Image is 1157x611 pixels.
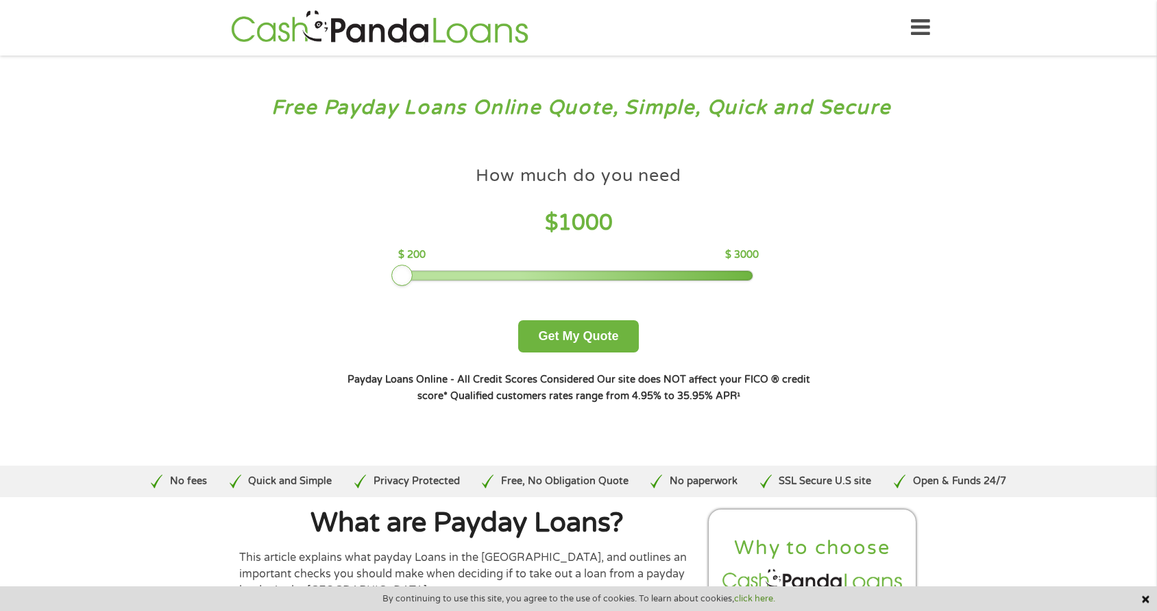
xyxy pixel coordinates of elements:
[398,209,758,237] h4: $
[725,248,759,263] p: $ 3000
[239,510,694,537] h1: What are Payday Loans?
[417,374,810,402] strong: Our site does NOT affect your FICO ® credit score*
[227,8,533,47] img: GetLoanNow Logo
[450,390,740,402] strong: Qualified customers rates range from 4.95% to 35.95% APR¹
[382,594,775,603] span: By continuing to use this site, you agree to the use of cookies. To learn about cookies,
[398,248,426,263] p: $ 200
[734,593,775,604] a: click here.
[248,474,332,489] p: Quick and Simple
[913,474,1006,489] p: Open & Funds 24/7
[374,474,460,489] p: Privacy Protected
[501,474,629,489] p: Free, No Obligation Quote
[558,210,613,236] span: 1000
[518,320,638,352] button: Get My Quote
[40,95,1118,121] h3: Free Payday Loans Online Quote, Simple, Quick and Secure
[670,474,738,489] p: No paperwork
[348,374,594,385] strong: Payday Loans Online - All Credit Scores Considered
[239,549,694,599] p: This article explains what payday Loans in the [GEOGRAPHIC_DATA], and outlines an important check...
[779,474,871,489] p: SSL Secure U.S site
[720,536,905,561] h2: Why to choose
[476,165,681,187] h4: How much do you need
[170,474,207,489] p: No fees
